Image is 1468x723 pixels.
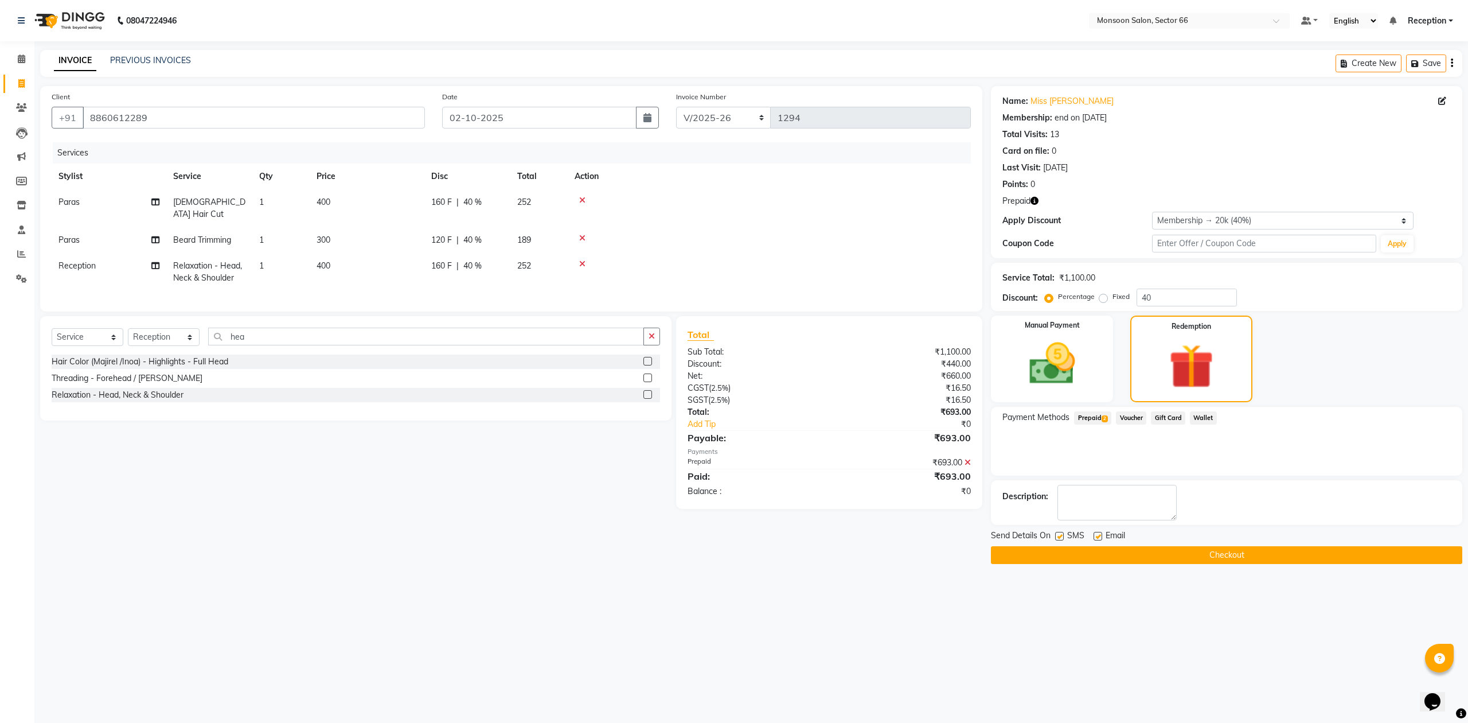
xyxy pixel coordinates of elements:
label: Client [52,92,70,102]
div: ( ) [679,382,829,394]
span: Paras [58,197,80,207]
a: Miss [PERSON_NAME] [1030,95,1114,107]
div: Last Visit: [1002,162,1041,174]
button: +91 [52,107,84,129]
div: Payable: [679,431,829,445]
div: Service Total: [1002,272,1055,284]
div: Relaxation - Head, Neck & Shoulder [52,389,183,401]
div: ₹0 [829,485,979,497]
span: Paras [58,235,80,245]
div: Total: [679,406,829,418]
div: end on [DATE] [1055,112,1107,124]
div: ₹440.00 [829,358,979,370]
div: Prepaid [679,457,829,469]
th: Service [166,164,252,189]
span: Prepaid [1002,195,1030,207]
iframe: chat widget [1420,677,1457,712]
span: 1 [259,235,264,245]
span: 400 [317,261,330,271]
div: ₹1,100.00 [1059,272,1095,284]
div: ₹0 [854,418,980,430]
div: Total Visits: [1002,129,1048,141]
span: [DEMOGRAPHIC_DATA] Hair Cut [173,197,245,219]
div: Hair Color (Majirel /Inoa) - Highlights - Full Head [52,356,228,368]
div: ₹693.00 [829,469,979,483]
span: 2.5% [710,395,728,405]
span: 40 % [463,260,482,272]
button: Save [1406,55,1446,72]
th: Action [568,164,971,189]
span: Relaxation - Head, Neck & Shoulder [173,261,242,283]
div: Discount: [1002,292,1038,304]
span: Voucher [1116,411,1146,425]
th: Stylist [52,164,166,189]
span: Reception [1408,15,1446,27]
a: PREVIOUS INVOICES [110,55,191,65]
div: Threading - Forehead / [PERSON_NAME] [52,372,202,384]
div: Name: [1002,95,1028,107]
input: Search by Name/Mobile/Email/Code [83,107,425,129]
span: | [456,234,459,246]
label: Invoice Number [676,92,726,102]
span: 1 [259,197,264,207]
b: 08047224946 [126,5,177,37]
label: Fixed [1112,291,1130,302]
div: Apply Discount [1002,215,1152,227]
label: Manual Payment [1025,320,1080,331]
a: INVOICE [54,50,96,71]
button: Create New [1336,55,1401,72]
span: | [456,196,459,208]
span: 252 [517,197,531,207]
div: ₹693.00 [829,457,979,469]
div: Discount: [679,358,829,370]
span: 1 [259,261,264,271]
th: Qty [252,164,310,189]
span: 40 % [463,234,482,246]
div: ₹660.00 [829,370,979,382]
div: ₹1,100.00 [829,346,979,358]
div: Card on file: [1002,145,1049,157]
span: 252 [517,261,531,271]
span: 189 [517,235,531,245]
div: ( ) [679,394,829,406]
button: Checkout [991,546,1462,564]
button: Apply [1381,235,1414,252]
span: 300 [317,235,330,245]
span: Reception [58,261,96,271]
span: 120 F [431,234,452,246]
div: ₹16.50 [829,382,979,394]
div: ₹693.00 [829,431,979,445]
div: 0 [1052,145,1056,157]
label: Redemption [1172,321,1211,332]
div: Points: [1002,178,1028,191]
span: 40 % [463,196,482,208]
th: Price [310,164,424,189]
span: Payment Methods [1002,411,1069,423]
label: Percentage [1058,291,1095,302]
div: Coupon Code [1002,238,1152,250]
label: Date [442,92,458,102]
span: Prepaid [1074,411,1111,425]
div: Sub Total: [679,346,829,358]
div: Services [53,142,979,164]
img: _cash.svg [1015,337,1090,390]
div: Description: [1002,491,1048,503]
div: Balance : [679,485,829,497]
span: Beard Trimming [173,235,231,245]
input: Enter Offer / Coupon Code [1152,235,1376,252]
div: 0 [1030,178,1035,191]
span: Email [1106,530,1125,544]
th: Disc [424,164,510,189]
span: CGST [688,383,709,393]
div: ₹16.50 [829,394,979,406]
span: Total [688,329,714,341]
a: Add Tip [679,418,854,430]
span: Send Details On [991,530,1051,544]
span: Gift Card [1151,411,1185,425]
span: 2.5% [711,383,728,392]
input: Search or Scan [208,328,644,345]
img: logo [29,5,108,37]
th: Total [510,164,568,189]
span: SGST [688,395,708,405]
span: 400 [317,197,330,207]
